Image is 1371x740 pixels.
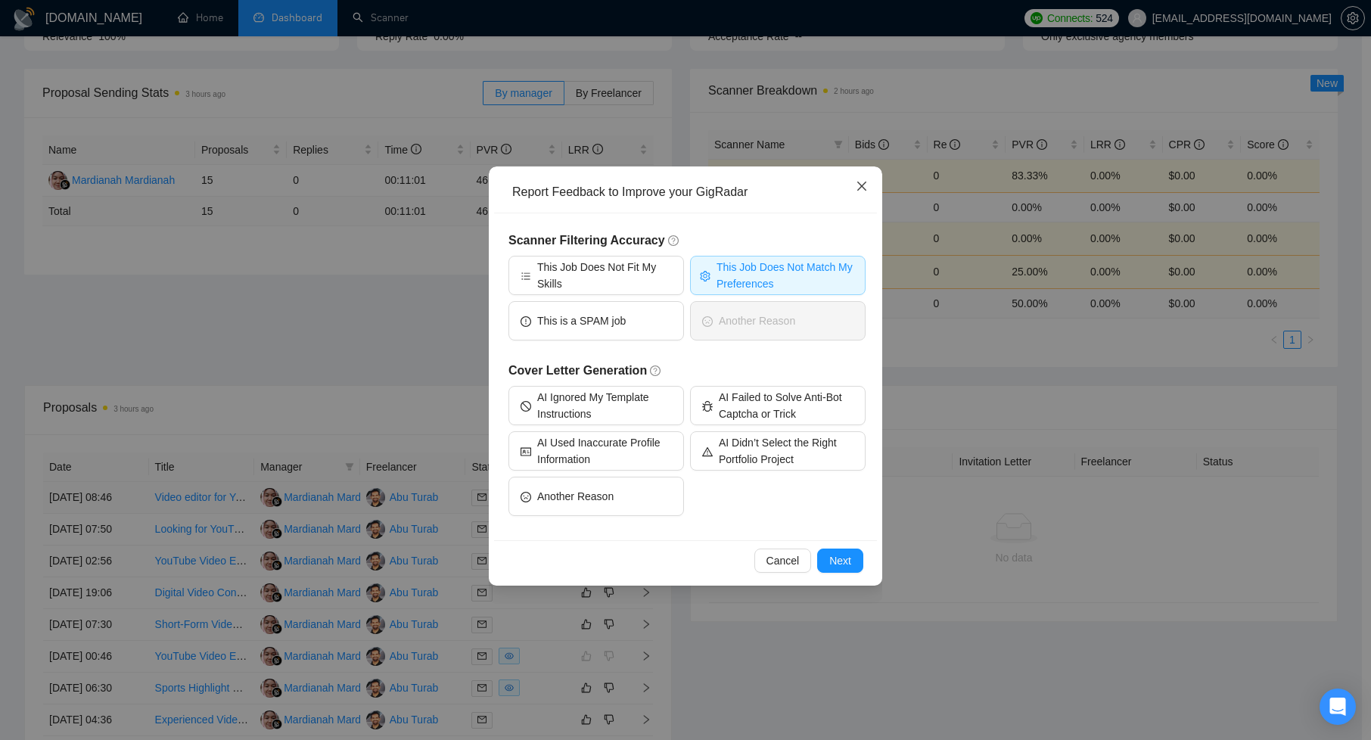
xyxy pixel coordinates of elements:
span: bars [521,269,531,281]
span: stop [521,400,531,411]
span: AI Failed to Solve Anti-Bot Captcha or Trick [719,389,853,422]
button: Cancel [754,549,812,573]
div: Report Feedback to Improve your GigRadar [512,184,869,201]
span: Another Reason [537,488,614,505]
span: bug [702,400,713,411]
button: exclamation-circleThis is a SPAM job [508,301,684,340]
span: AI Used Inaccurate Profile Information [537,434,672,468]
span: setting [700,269,710,281]
span: close [856,180,868,192]
button: Close [841,166,882,207]
h5: Cover Letter Generation [508,362,866,380]
div: Open Intercom Messenger [1320,689,1356,725]
span: Cancel [766,552,800,569]
span: idcard [521,445,531,456]
span: question-circle [668,235,680,247]
span: AI Ignored My Template Instructions [537,389,672,422]
button: bugAI Failed to Solve Anti-Bot Captcha or Trick [690,386,866,425]
button: frownAnother Reason [690,301,866,340]
span: This Job Does Not Match My Preferences [717,259,856,292]
span: This is a SPAM job [537,312,626,329]
button: Next [817,549,863,573]
button: warningAI Didn’t Select the Right Portfolio Project [690,431,866,471]
span: exclamation-circle [521,315,531,326]
h5: Scanner Filtering Accuracy [508,232,866,250]
button: settingThis Job Does Not Match My Preferences [690,256,866,295]
span: AI Didn’t Select the Right Portfolio Project [719,434,853,468]
button: stopAI Ignored My Template Instructions [508,386,684,425]
button: idcardAI Used Inaccurate Profile Information [508,431,684,471]
span: warning [702,445,713,456]
button: barsThis Job Does Not Fit My Skills [508,256,684,295]
span: frown [521,490,531,502]
span: This Job Does Not Fit My Skills [537,259,672,292]
span: Next [829,552,851,569]
button: frownAnother Reason [508,477,684,516]
span: question-circle [650,365,662,377]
